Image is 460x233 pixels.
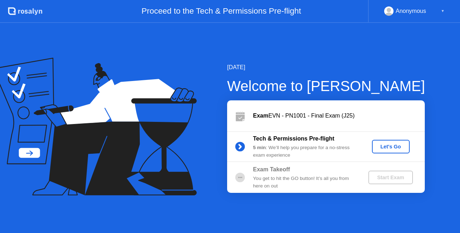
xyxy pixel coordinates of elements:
div: [DATE] [227,63,425,72]
div: Start Exam [371,175,410,180]
b: Exam [253,113,268,119]
div: EVN - PN1001 - Final Exam (J25) [253,111,425,120]
div: ▼ [441,6,445,16]
button: Let's Go [372,140,410,153]
div: Let's Go [375,144,407,149]
div: : We’ll help you prepare for a no-stress exam experience [253,144,356,159]
div: You get to hit the GO button! It’s all you from here on out [253,175,356,190]
b: Exam Takeoff [253,166,290,172]
b: 5 min [253,145,266,150]
button: Start Exam [368,171,413,184]
div: Anonymous [396,6,426,16]
b: Tech & Permissions Pre-flight [253,135,334,142]
div: Welcome to [PERSON_NAME] [227,75,425,97]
